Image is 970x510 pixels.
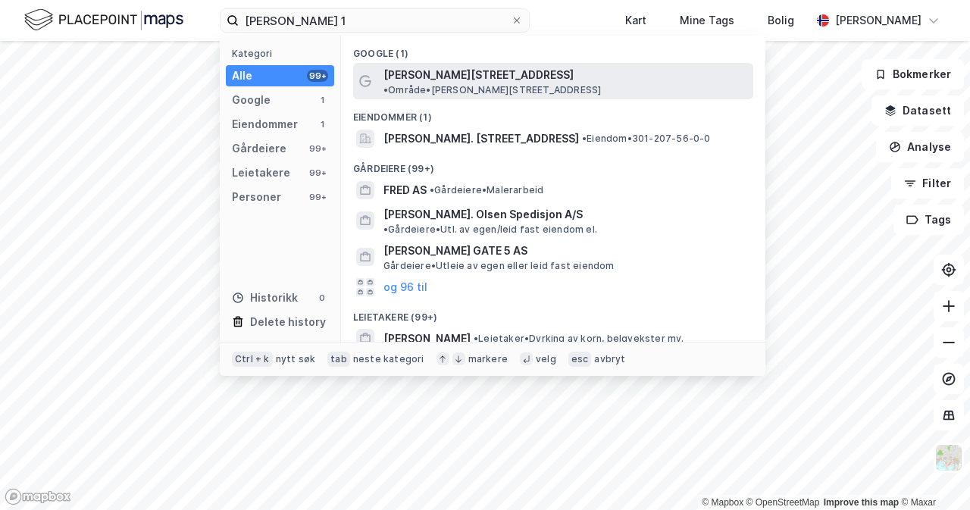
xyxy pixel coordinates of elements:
[383,181,427,199] span: FRED AS
[568,352,592,367] div: esc
[383,84,601,96] span: Område • [PERSON_NAME][STREET_ADDRESS]
[307,142,328,155] div: 99+
[341,36,765,63] div: Google (1)
[594,353,625,365] div: avbryt
[383,242,747,260] span: [PERSON_NAME] GATE 5 AS
[316,118,328,130] div: 1
[746,497,820,508] a: OpenStreetMap
[232,164,290,182] div: Leietakere
[862,59,964,89] button: Bokmerker
[232,289,298,307] div: Historikk
[768,11,794,30] div: Bolig
[383,66,574,84] span: [PERSON_NAME][STREET_ADDRESS]
[316,94,328,106] div: 1
[430,184,543,196] span: Gårdeiere • Malerarbeid
[474,333,478,344] span: •
[316,292,328,304] div: 0
[383,205,583,224] span: [PERSON_NAME]. Olsen Spedisjon A/S
[232,139,286,158] div: Gårdeiere
[891,168,964,199] button: Filter
[232,48,334,59] div: Kategori
[582,133,587,144] span: •
[824,497,899,508] a: Improve this map
[307,70,328,82] div: 99+
[307,191,328,203] div: 99+
[894,437,970,510] iframe: Chat Widget
[276,353,316,365] div: nytt søk
[893,205,964,235] button: Tags
[327,352,350,367] div: tab
[232,115,298,133] div: Eiendommer
[383,224,597,236] span: Gårdeiere • Utl. av egen/leid fast eiendom el.
[536,353,556,365] div: velg
[239,9,511,32] input: Søk på adresse, matrikkel, gårdeiere, leietakere eller personer
[680,11,734,30] div: Mine Tags
[341,99,765,127] div: Eiendommer (1)
[625,11,646,30] div: Kart
[232,91,271,109] div: Google
[341,151,765,178] div: Gårdeiere (99+)
[474,333,684,345] span: Leietaker • Dyrking av korn, belgvekster mv.
[250,313,326,331] div: Delete history
[341,299,765,327] div: Leietakere (99+)
[383,330,471,348] span: [PERSON_NAME]
[383,130,579,148] span: [PERSON_NAME]. [STREET_ADDRESS]
[383,224,388,235] span: •
[5,488,71,505] a: Mapbox homepage
[582,133,711,145] span: Eiendom • 301-207-56-0-0
[232,352,273,367] div: Ctrl + k
[232,188,281,206] div: Personer
[353,353,424,365] div: neste kategori
[876,132,964,162] button: Analyse
[468,353,508,365] div: markere
[430,184,434,196] span: •
[383,278,427,296] button: og 96 til
[232,67,252,85] div: Alle
[702,497,743,508] a: Mapbox
[835,11,921,30] div: [PERSON_NAME]
[383,260,615,272] span: Gårdeiere • Utleie av egen eller leid fast eiendom
[871,95,964,126] button: Datasett
[383,84,388,95] span: •
[24,7,183,33] img: logo.f888ab2527a4732fd821a326f86c7f29.svg
[307,167,328,179] div: 99+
